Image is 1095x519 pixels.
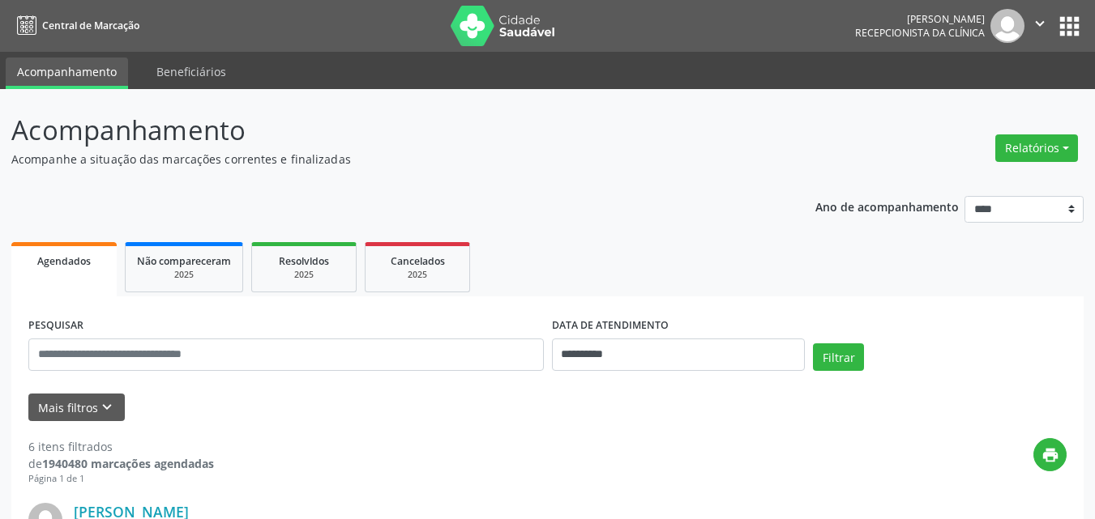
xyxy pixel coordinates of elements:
span: Cancelados [391,254,445,268]
a: Central de Marcação [11,12,139,39]
i:  [1031,15,1049,32]
p: Acompanhamento [11,110,762,151]
span: Não compareceram [137,254,231,268]
div: Página 1 de 1 [28,472,214,486]
span: Recepcionista da clínica [855,26,985,40]
div: 2025 [263,269,344,281]
span: Central de Marcação [42,19,139,32]
button: Relatórios [995,134,1078,162]
a: Beneficiários [145,57,237,86]
div: [PERSON_NAME] [855,12,985,26]
div: 6 itens filtrados [28,438,214,455]
p: Ano de acompanhamento [815,196,959,216]
strong: 1940480 marcações agendadas [42,456,214,471]
button: Mais filtroskeyboard_arrow_down [28,394,125,422]
div: de [28,455,214,472]
button:  [1024,9,1055,43]
button: print [1033,438,1067,471]
div: 2025 [377,269,458,281]
i: keyboard_arrow_down [98,398,116,416]
label: PESQUISAR [28,313,83,338]
label: DATA DE ATENDIMENTO [552,313,669,338]
span: Agendados [37,254,91,268]
span: Resolvidos [279,254,329,268]
button: apps [1055,12,1084,40]
p: Acompanhe a situação das marcações correntes e finalizadas [11,151,762,168]
img: img [990,9,1024,43]
button: Filtrar [813,343,864,371]
i: print [1042,446,1059,464]
a: Acompanhamento [6,57,128,89]
div: 2025 [137,269,231,281]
